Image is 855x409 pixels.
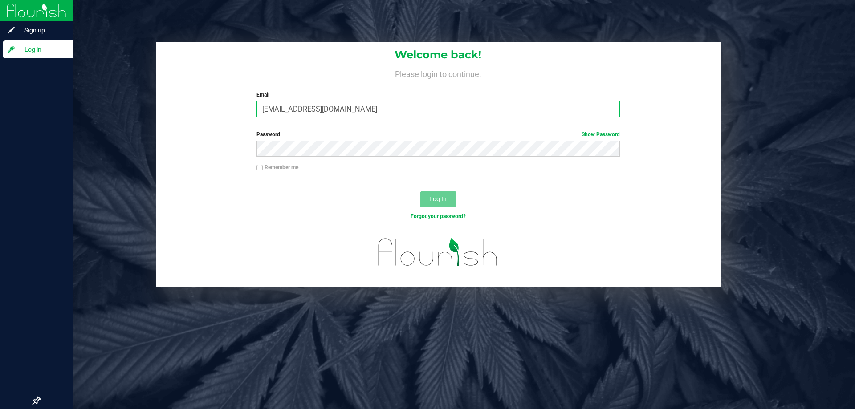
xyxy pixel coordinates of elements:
span: Password [256,131,280,138]
h4: Please login to continue. [156,68,721,78]
h1: Welcome back! [156,49,721,61]
span: Log in [16,44,69,55]
label: Remember me [256,163,298,171]
a: Show Password [582,131,620,138]
inline-svg: Log in [7,45,16,54]
button: Log In [420,191,456,207]
span: Log In [429,195,447,202]
label: Email [256,91,619,99]
inline-svg: Sign up [7,26,16,35]
a: Forgot your password? [411,213,466,219]
img: flourish_logo.svg [367,230,509,275]
input: Remember me [256,165,263,171]
span: Sign up [16,25,69,36]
